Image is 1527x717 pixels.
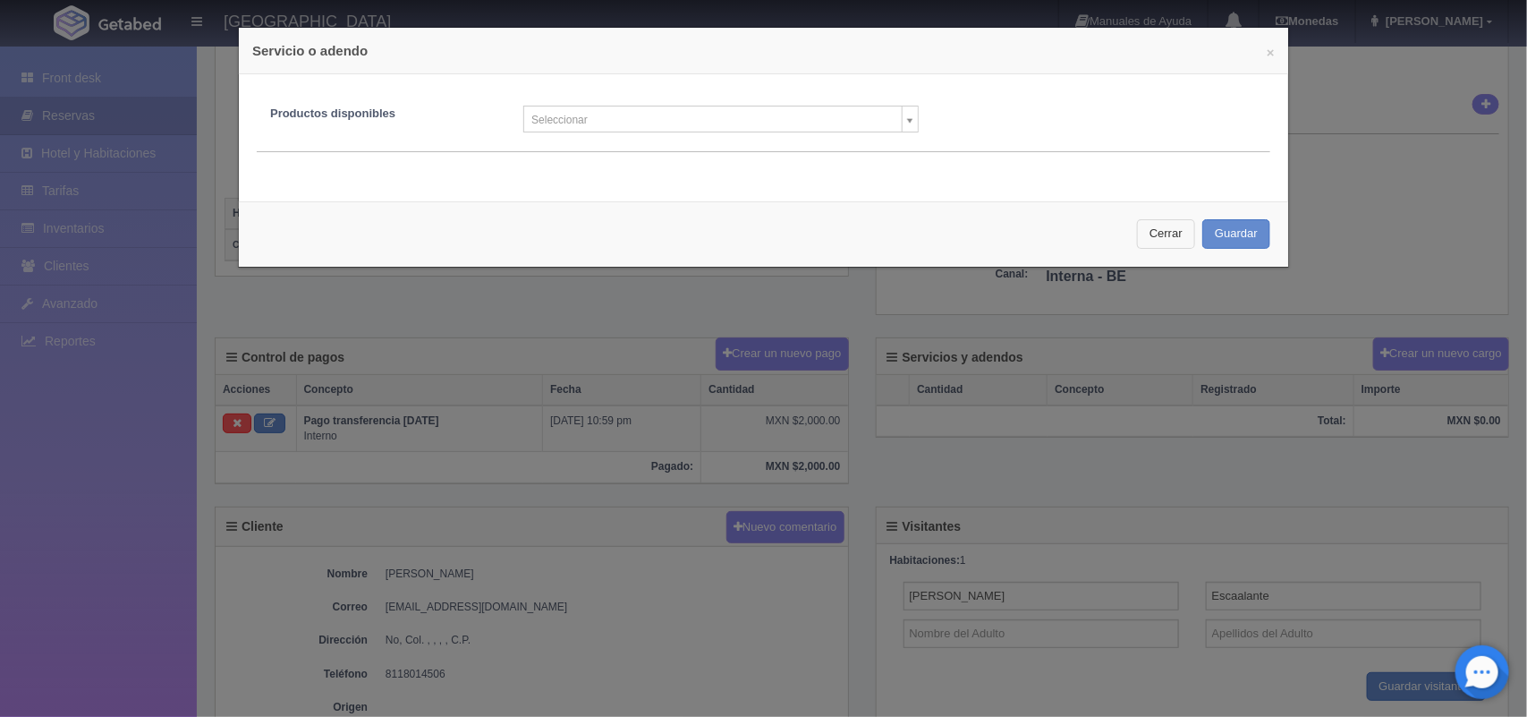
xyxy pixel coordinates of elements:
h4: Servicio o adendo [252,41,1275,60]
span: Seleccionar [531,107,895,133]
button: Cerrar [1137,219,1195,249]
button: × [1267,46,1275,59]
label: Productos disponibles [257,106,510,123]
button: Guardar [1202,219,1270,249]
a: Seleccionar [523,106,919,132]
